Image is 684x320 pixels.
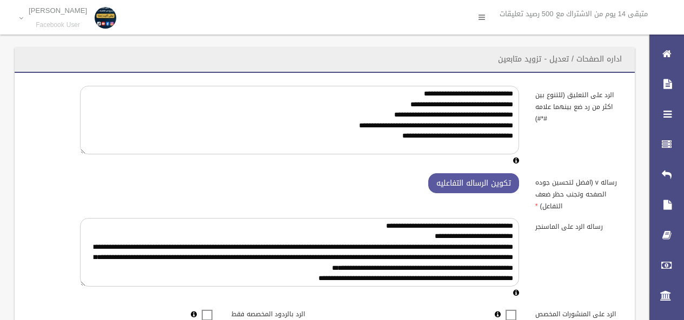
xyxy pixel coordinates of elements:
[485,49,635,70] header: اداره الصفحات / تعديل - تزويد متابعين
[527,173,628,212] label: رساله v (افضل لتحسين جوده الصفحه وتجنب حظر ضعف التفاعل)
[29,21,87,29] small: Facebook User
[428,173,519,193] button: تكوين الرساله التفاعليه
[29,6,87,15] p: [PERSON_NAME]
[527,218,628,233] label: رساله الرد على الماسنجر
[527,86,628,125] label: الرد على التعليق (للتنوع بين اكثر من رد ضع بينهما علامه #*#)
